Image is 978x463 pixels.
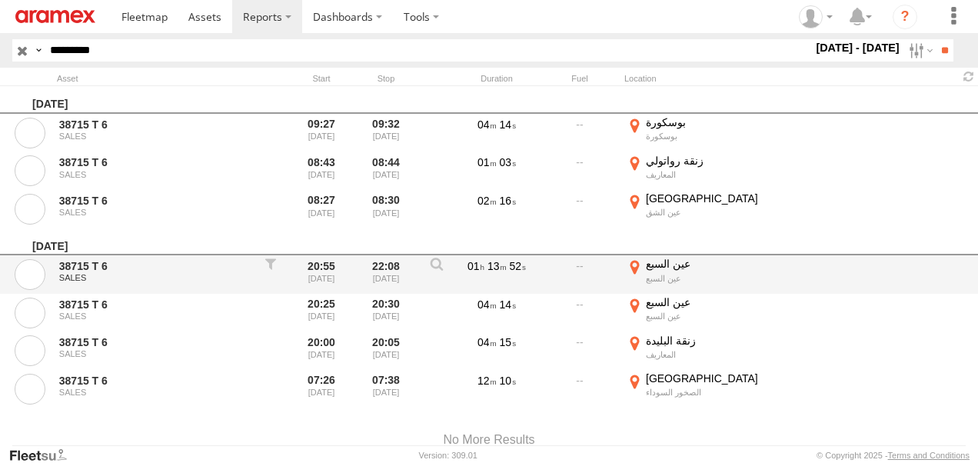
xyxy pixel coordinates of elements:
[15,10,95,23] img: aramex-logo.svg
[357,154,415,189] div: 08:44 [DATE]
[357,115,415,151] div: 09:32 [DATE]
[500,195,516,207] span: 16
[477,336,497,348] span: 04
[646,154,799,168] div: زنقة رواتولي
[624,371,801,407] label: Click to View Event Location
[646,334,799,348] div: زنقة البليدة
[646,192,799,205] div: [GEOGRAPHIC_DATA]
[59,259,247,273] a: 38715 T 6
[477,375,497,387] span: 12
[292,115,351,151] div: Entered prior to selected date range
[888,451,970,460] a: Terms and Conditions
[477,118,497,131] span: 04
[59,388,247,397] div: SALES
[292,192,351,227] div: Entered prior to selected date range
[646,169,799,180] div: المعاريف
[292,295,351,331] div: Entered prior to selected date range
[477,298,497,311] span: 04
[59,349,247,358] div: SALES
[477,195,497,207] span: 02
[292,371,351,407] div: Entered prior to selected date range
[59,208,247,217] div: SALES
[646,349,799,360] div: المعاريف
[357,257,415,292] div: 22:08 [DATE]
[903,39,936,62] label: Search Filter Options
[813,39,903,56] label: [DATE] - [DATE]
[32,39,45,62] label: Search Query
[646,131,799,142] div: بوسكورة
[477,156,497,168] span: 01
[624,115,801,151] label: Click to View Event Location
[419,451,477,460] div: Version: 309.01
[646,115,799,129] div: بوسكورة
[59,273,247,282] div: SALES
[467,260,484,272] span: 01
[292,257,351,292] div: Entered prior to selected date range
[500,375,516,387] span: 10
[817,451,970,460] div: © Copyright 2025 -
[59,335,247,349] a: 38715 T 6
[500,118,516,131] span: 14
[646,295,799,309] div: عين السبع
[487,260,507,272] span: 13
[59,298,247,311] a: 38715 T 6
[646,207,799,218] div: عين الشق
[646,371,799,385] div: [GEOGRAPHIC_DATA]
[893,5,917,29] i: ?
[292,154,351,189] div: Entered prior to selected date range
[292,334,351,369] div: Entered prior to selected date range
[59,118,247,132] a: 38715 T 6
[59,194,247,208] a: 38715 T 6
[59,155,247,169] a: 38715 T 6
[59,170,247,179] div: SALES
[357,334,415,369] div: 20:05 [DATE]
[357,295,415,331] div: 20:30 [DATE]
[255,257,286,292] div: Filter to this Asset
[500,298,516,311] span: 14
[624,192,801,227] label: Click to View Event Location
[8,448,79,463] a: Visit our Website
[624,334,801,369] label: Click to View Event Location
[646,273,799,284] div: عين السبع
[510,260,526,272] span: 52
[793,5,838,28] div: Hicham Abourifa
[646,311,799,321] div: عين السبع
[624,154,801,189] label: Click to View Event Location
[59,374,247,388] a: 38715 T 6
[500,156,516,168] span: 03
[646,257,799,271] div: عين السبع
[357,371,415,407] div: 07:38 [DATE]
[357,192,415,227] div: 08:30 [DATE]
[59,132,247,141] div: SALES
[624,257,801,292] label: Click to View Event Location
[646,387,799,398] div: الصخور السوداء
[500,336,516,348] span: 15
[421,257,452,292] div: View Events
[59,311,247,321] div: SALES
[624,295,801,331] label: Click to View Event Location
